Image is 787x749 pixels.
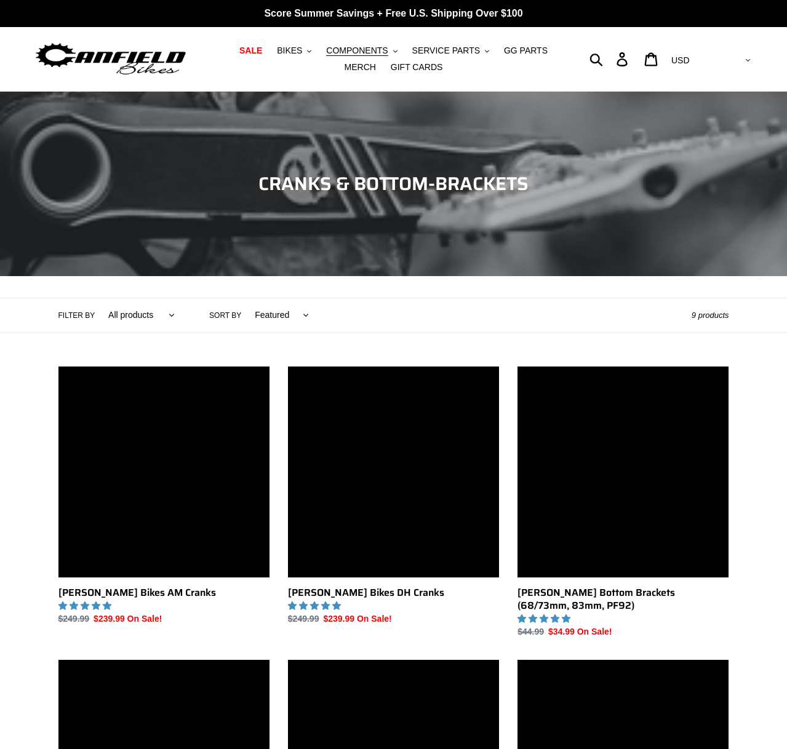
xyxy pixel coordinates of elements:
[34,40,188,79] img: Canfield Bikes
[239,46,262,56] span: SALE
[320,42,403,59] button: COMPONENTS
[326,46,388,56] span: COMPONENTS
[391,62,443,73] span: GIFT CARDS
[345,62,376,73] span: MERCH
[412,46,480,56] span: SERVICE PARTS
[338,59,382,76] a: MERCH
[504,46,548,56] span: GG PARTS
[498,42,554,59] a: GG PARTS
[58,310,95,321] label: Filter by
[209,310,241,321] label: Sort by
[406,42,495,59] button: SERVICE PARTS
[277,46,302,56] span: BIKES
[271,42,318,59] button: BIKES
[385,59,449,76] a: GIFT CARDS
[692,311,729,320] span: 9 products
[233,42,268,59] a: SALE
[258,169,529,198] span: CRANKS & BOTTOM-BRACKETS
